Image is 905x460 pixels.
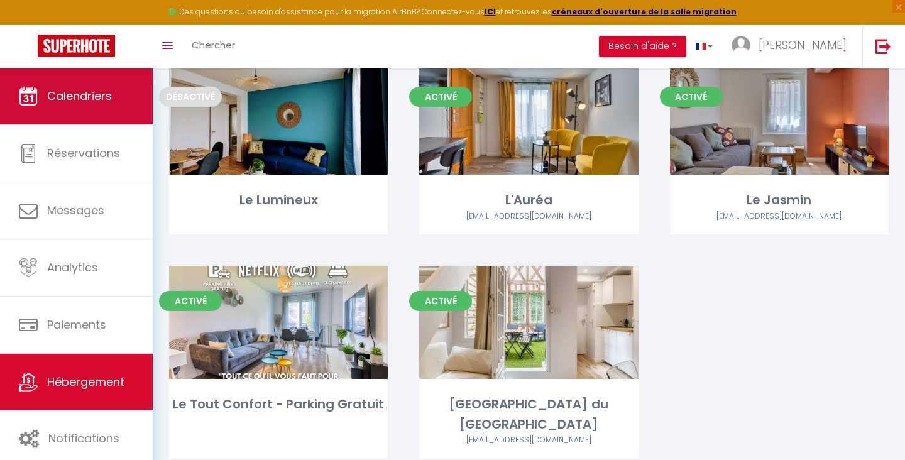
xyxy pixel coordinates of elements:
[875,38,891,54] img: logout
[419,434,638,446] div: Airbnb
[670,190,889,210] div: Le Jasmin
[38,35,115,57] img: Super Booking
[670,211,889,222] div: Airbnb
[10,5,48,43] button: Ouvrir le widget de chat LiveChat
[599,36,686,57] button: Besoin d'aide ?
[47,145,120,161] span: Réservations
[47,260,98,275] span: Analytics
[47,374,124,390] span: Hébergement
[169,190,388,210] div: Le Lumineux
[48,430,119,446] span: Notifications
[169,395,388,414] div: Le Tout Confort - Parking Gratuit
[47,317,106,332] span: Paiements
[409,87,472,107] span: Activé
[660,87,723,107] span: Activé
[182,25,244,68] a: Chercher
[159,87,222,107] span: Désactivé
[552,6,737,17] a: créneaux d'ouverture de la salle migration
[759,37,847,53] span: [PERSON_NAME]
[409,291,472,311] span: Activé
[419,211,638,222] div: Airbnb
[419,190,638,210] div: L'Auréa
[47,88,112,104] span: Calendriers
[159,291,222,311] span: Activé
[192,38,235,52] span: Chercher
[419,395,638,434] div: [GEOGRAPHIC_DATA] du [GEOGRAPHIC_DATA]
[732,36,750,55] img: ...
[722,25,862,68] a: ... [PERSON_NAME]
[47,202,104,218] span: Messages
[485,6,496,17] a: ICI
